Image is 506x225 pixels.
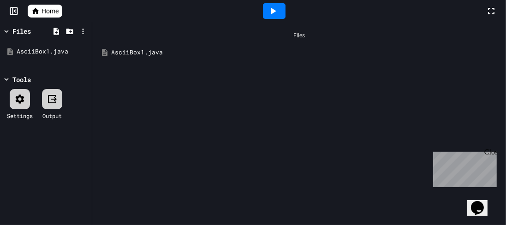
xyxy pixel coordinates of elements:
[42,6,59,16] span: Home
[17,47,89,56] div: AsciiBox1.java
[7,112,33,120] div: Settings
[42,112,62,120] div: Output
[467,188,497,216] iframe: chat widget
[111,48,500,57] div: AsciiBox1.java
[12,26,31,36] div: Files
[28,5,62,18] a: Home
[97,27,501,44] div: Files
[12,75,31,84] div: Tools
[429,148,497,187] iframe: chat widget
[4,4,64,59] div: Chat with us now!Close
